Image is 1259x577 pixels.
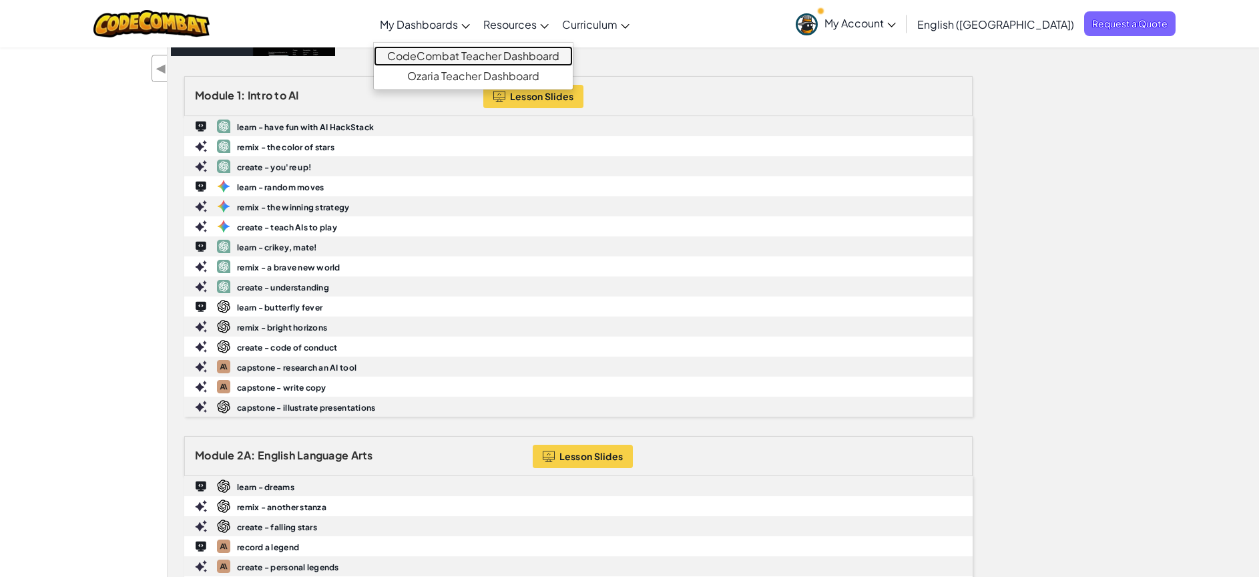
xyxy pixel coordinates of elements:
img: IconCreate.svg [195,260,207,272]
b: remix - a brave new world [237,262,340,272]
button: Lesson Slides [483,85,584,108]
a: create - personal legends [184,556,973,576]
a: learn - have fun with AI HackStack [184,116,973,136]
img: gpt-4.1-2025-04-14 [217,240,230,253]
img: avatar [796,13,818,35]
img: dall-e-3 [217,340,230,353]
span: Lesson Slides [559,451,623,461]
a: capstone - write copy [184,377,973,397]
a: learn - dreams [184,476,973,496]
img: IconLearn.svg [196,481,206,491]
b: create - personal legends [237,562,339,572]
b: learn - dreams [237,482,294,492]
a: create - code of conduct [184,337,973,357]
img: claude-sonnet-4-20250514 [217,540,230,553]
b: remix - another stanza [237,502,326,512]
a: capstone - illustrate presentations [184,397,973,417]
img: dall-e-3 [217,479,230,493]
a: remix - bright horizons [184,317,973,337]
img: claude-sonnet-4-20250514 [217,560,230,573]
span: Lesson Slides [510,91,574,102]
b: create - falling stars [237,522,317,532]
img: IconCreate.svg [195,520,207,532]
a: remix - the color of stars [184,136,973,156]
span: Resources [483,17,537,31]
a: learn - crikey, mate! [184,236,973,256]
img: claude-sonnet-4-20250514 [217,380,230,393]
a: learn - random moves [184,176,973,196]
span: ◀ [156,59,167,78]
button: Lesson Slides [533,445,634,468]
a: create - teach AIs to play [184,216,973,236]
a: Request a Quote [1084,11,1176,36]
img: CodeCombat logo [93,10,210,37]
img: gemini-2.5-flash [217,180,230,193]
img: IconCreate.svg [195,160,207,172]
img: IconCreate.svg [195,280,207,293]
a: My Account [789,3,903,45]
img: IconCreate.svg [195,140,207,152]
img: dall-e-3 [217,300,230,313]
img: IconCreate.svg [195,560,207,572]
a: create - understanding [184,276,973,297]
a: My Dashboards [373,6,477,42]
img: dall-e-3 [217,520,230,533]
a: record a legend [184,536,973,556]
span: Curriculum [562,17,617,31]
span: 1: Intro to AI [237,88,299,102]
span: English ([GEOGRAPHIC_DATA]) [917,17,1074,31]
b: capstone - research an AI tool [237,363,356,373]
b: remix - the winning strategy [237,202,350,212]
span: My Dashboards [380,17,458,31]
img: IconCreate.svg [195,321,207,333]
img: IconCreate.svg [195,381,207,393]
a: capstone - research an AI tool [184,357,973,377]
b: record a legend [237,542,299,552]
a: Ozaria Teacher Dashboard [374,66,573,86]
img: gpt-4o-2024-11-20 [217,280,230,293]
img: claude-sonnet-4-20250514 [217,360,230,373]
a: remix - another stanza [184,496,973,516]
b: remix - the color of stars [237,142,334,152]
img: IconLearn.svg [196,121,206,131]
a: learn - butterfly fever [184,297,973,317]
a: create - you're up! [184,156,973,176]
b: capstone - write copy [237,383,326,393]
img: gpt-4o-2024-11-20 [217,160,230,173]
img: dall-e-3 [217,500,230,513]
a: CodeCombat Teacher Dashboard [374,46,573,66]
span: 2A: English Language Arts [237,448,373,462]
img: gpt-4o-2024-11-20 [217,120,230,133]
b: create - code of conduct [237,343,337,353]
img: IconCreate.svg [195,220,207,232]
img: IconCreate.svg [195,500,207,512]
img: IconLearn.svg [196,181,206,191]
b: learn - random moves [237,182,324,192]
span: My Account [824,16,896,30]
b: create - teach AIs to play [237,222,337,232]
img: IconLearn.svg [196,541,206,551]
b: remix - bright horizons [237,323,327,333]
b: create - you're up! [237,162,311,172]
a: create - falling stars [184,516,973,536]
img: IconCreate.svg [195,361,207,373]
img: gpt-4.1-2025-04-14 [217,140,230,153]
a: Curriculum [555,6,636,42]
b: capstone - illustrate presentations [237,403,375,413]
span: Module [195,448,235,462]
span: Module [195,88,235,102]
img: gemini-2.5-flash [217,200,230,213]
img: IconCreate.svg [195,401,207,413]
img: gpt-4.1-2025-04-14 [217,260,230,273]
a: Resources [477,6,555,42]
b: create - understanding [237,282,329,293]
a: remix - the winning strategy [184,196,973,216]
img: IconLearn.svg [196,301,206,311]
a: remix - a brave new world [184,256,973,276]
b: learn - butterfly fever [237,303,322,313]
b: learn - crikey, mate! [237,242,317,252]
